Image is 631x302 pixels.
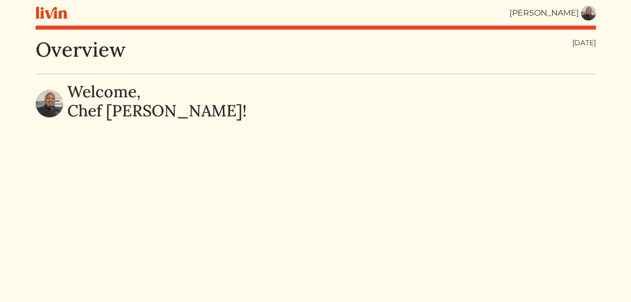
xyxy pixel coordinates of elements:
h1: Overview [36,38,125,62]
h2: Welcome, Chef [PERSON_NAME]! [67,82,246,121]
div: [DATE] [572,38,596,48]
img: livin-logo-a0d97d1a881af30f6274990eb6222085a2533c92bbd1e4f22c21b4f0d0e3210c.svg [36,7,67,19]
img: bb5cf8bc58f82a77449b95132f97e899 [581,6,596,21]
div: [PERSON_NAME] [510,7,579,19]
img: bb5cf8bc58f82a77449b95132f97e899 [36,90,63,117]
